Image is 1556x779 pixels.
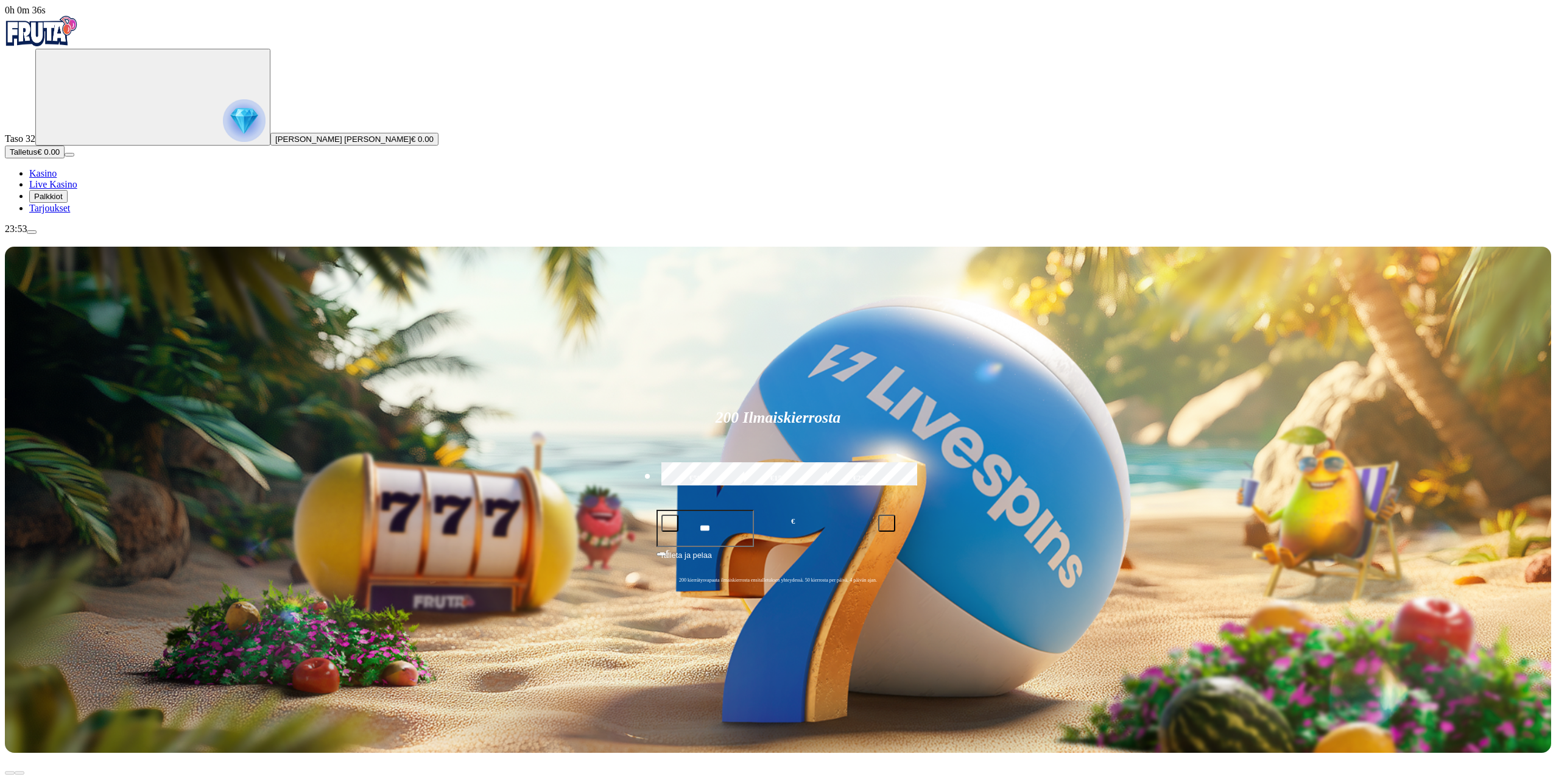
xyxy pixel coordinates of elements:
span: Taso 32 [5,133,35,144]
span: user session time [5,5,46,15]
button: Palkkiot [29,190,68,203]
span: Talleta ja pelaa [660,549,712,571]
button: plus icon [878,515,895,532]
label: €50 [658,460,733,496]
button: minus icon [661,515,678,532]
a: Live Kasino [29,179,77,189]
span: € [791,516,795,527]
button: reward progress [35,49,270,146]
span: € [666,548,670,555]
a: Tarjoukset [29,203,70,213]
span: Talletus [10,147,37,157]
span: Palkkiot [34,192,63,201]
img: Fruta [5,16,78,46]
label: €150 [741,460,815,496]
span: € 0.00 [411,135,434,144]
label: €250 [824,460,898,496]
nav: Main menu [5,168,1551,214]
button: Talletusplus icon€ 0.00 [5,146,65,158]
span: [PERSON_NAME] [PERSON_NAME] [275,135,411,144]
button: [PERSON_NAME] [PERSON_NAME]€ 0.00 [270,133,438,146]
nav: Primary [5,16,1551,214]
a: Kasino [29,168,57,178]
button: Talleta ja pelaa [657,549,900,572]
button: prev slide [5,771,15,775]
span: € 0.00 [37,147,60,157]
button: next slide [15,771,24,775]
button: menu [27,230,37,234]
img: reward progress [223,99,266,142]
button: menu [65,153,74,157]
a: Fruta [5,38,78,48]
span: 23:53 [5,224,27,234]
